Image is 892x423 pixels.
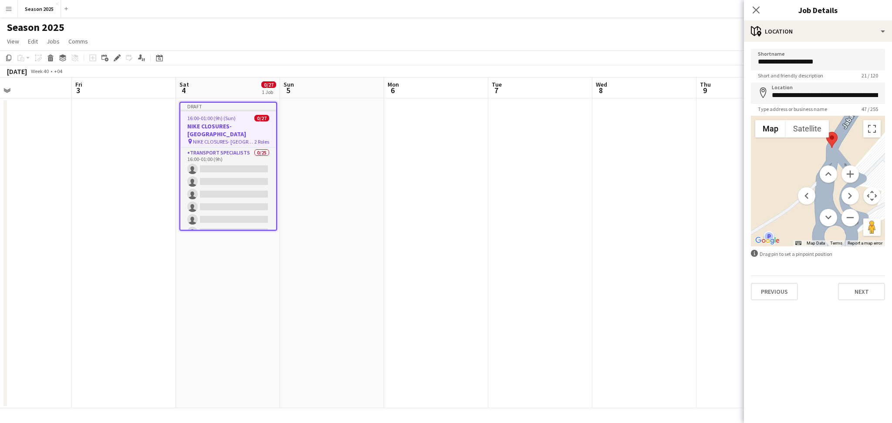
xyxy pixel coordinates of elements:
[24,36,41,47] a: Edit
[490,85,502,95] span: 7
[863,120,881,138] button: Toggle fullscreen view
[65,36,91,47] a: Comms
[855,72,885,79] span: 21 / 120
[388,81,399,88] span: Mon
[492,81,502,88] span: Tue
[751,72,830,79] span: Short and friendly description
[74,85,82,95] span: 3
[75,81,82,88] span: Fri
[180,103,276,110] div: Draft
[28,37,38,45] span: Edit
[180,122,276,138] h3: NIKE CLOSURES- [GEOGRAPHIC_DATA]
[254,138,269,145] span: 2 Roles
[7,37,19,45] span: View
[841,209,859,226] button: Zoom out
[751,283,798,300] button: Previous
[386,85,399,95] span: 6
[29,68,51,74] span: Week 40
[848,241,882,245] a: Report a map error
[820,165,837,183] button: Move up
[262,89,276,95] div: 1 Job
[187,115,236,121] span: 16:00-01:00 (9h) (Sun)
[3,36,23,47] a: View
[700,81,711,88] span: Thu
[820,209,837,226] button: Move down
[798,187,815,205] button: Move left
[193,138,254,145] span: NIKE CLOSURES- [GEOGRAPHIC_DATA]
[595,85,607,95] span: 8
[855,106,885,112] span: 47 / 255
[179,81,189,88] span: Sat
[841,165,859,183] button: Zoom in
[18,0,61,17] button: Season 2025
[841,187,859,205] button: Move right
[744,4,892,16] h3: Job Details
[751,250,885,258] div: Drag pin to set a pinpoint position
[699,85,711,95] span: 9
[830,241,842,245] a: Terms (opens in new tab)
[254,115,269,121] span: 0/27
[68,37,88,45] span: Comms
[7,67,27,76] div: [DATE]
[863,218,881,236] button: Drag Pegman onto the map to open Street View
[47,37,60,45] span: Jobs
[178,85,189,95] span: 4
[261,81,276,88] span: 0/27
[179,102,277,231] app-job-card: Draft16:00-01:00 (9h) (Sun)0/27NIKE CLOSURES- [GEOGRAPHIC_DATA] NIKE CLOSURES- [GEOGRAPHIC_DATA]2...
[284,81,294,88] span: Sun
[795,240,801,246] button: Keyboard shortcuts
[7,21,64,34] h1: Season 2025
[786,120,829,138] button: Show satellite imagery
[43,36,63,47] a: Jobs
[54,68,62,74] div: +04
[838,283,885,300] button: Next
[751,106,834,112] span: Type address or business name
[282,85,294,95] span: 5
[807,240,825,246] button: Map Data
[755,120,786,138] button: Show street map
[596,81,607,88] span: Wed
[863,187,881,205] button: Map camera controls
[744,21,892,42] div: Location
[753,235,782,246] a: Open this area in Google Maps (opens a new window)
[753,235,782,246] img: Google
